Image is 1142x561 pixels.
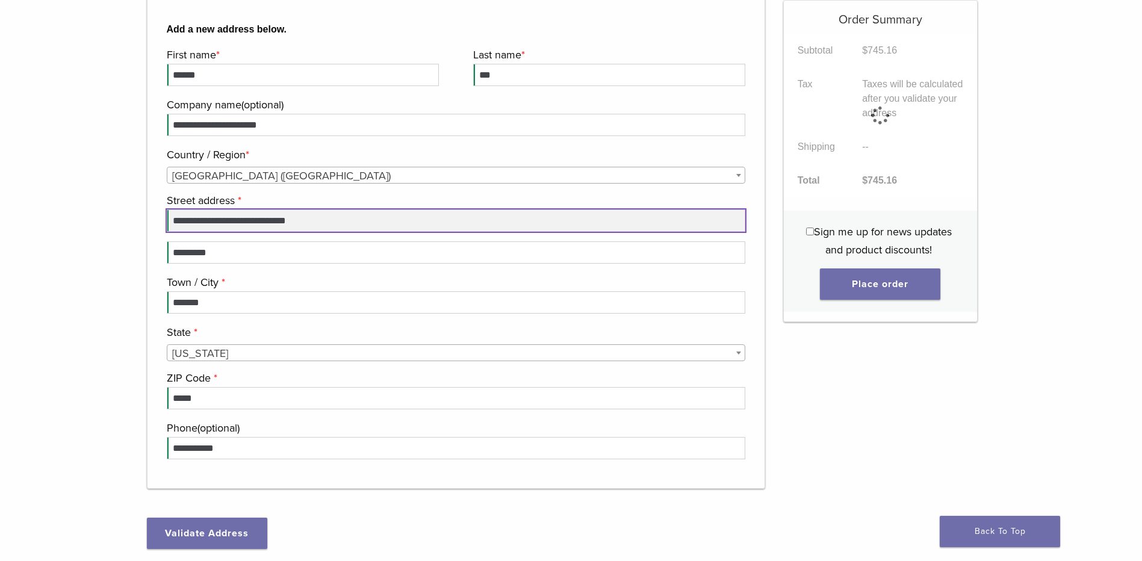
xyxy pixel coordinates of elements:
[806,228,814,235] input: Sign me up for news updates and product discounts!
[473,46,742,64] label: Last name
[167,273,743,291] label: Town / City
[167,323,743,341] label: State
[167,46,436,64] label: First name
[167,167,746,184] span: Country / Region
[167,345,745,362] span: Virginia
[241,98,284,111] span: (optional)
[167,419,743,437] label: Phone
[167,369,743,387] label: ZIP Code
[167,96,743,114] label: Company name
[814,225,952,256] span: Sign me up for news updates and product discounts!
[940,516,1060,547] a: Back To Top
[784,1,977,27] h5: Order Summary
[167,167,745,184] span: United States (US)
[167,146,743,164] label: Country / Region
[167,191,743,209] label: Street address
[167,344,746,361] span: State
[197,421,240,435] span: (optional)
[147,518,267,549] button: Validate Address
[820,268,940,300] button: Place order
[167,22,746,37] b: Add a new address below.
